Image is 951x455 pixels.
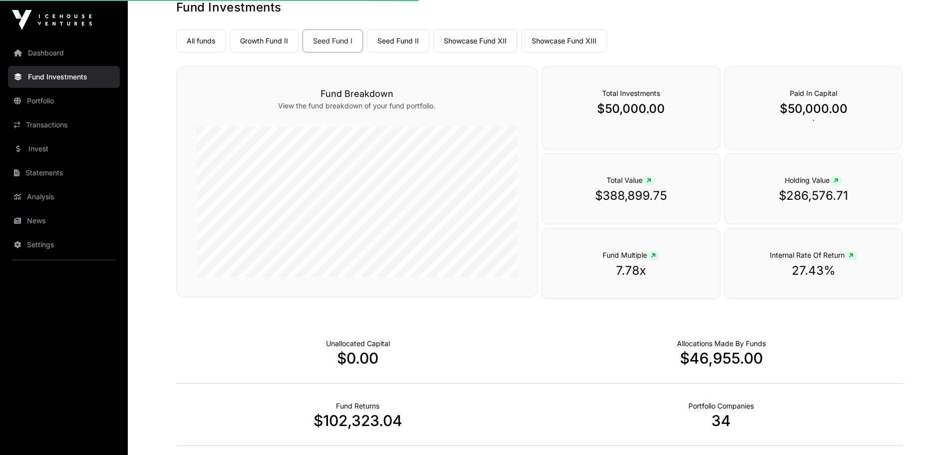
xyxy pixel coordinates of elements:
a: Settings [8,234,120,256]
span: Total Investments [602,89,660,97]
p: Capital Deployed Into Companies [677,339,766,349]
a: Statements [8,162,120,184]
a: Fund Investments [8,66,120,88]
a: Showcase Fund XII [433,29,517,52]
span: Internal Rate Of Return [770,251,857,259]
p: Realised Returns from Funds [336,401,379,411]
a: Growth Fund II [230,29,299,52]
a: All funds [176,29,226,52]
span: Total Value [607,176,655,184]
h3: Fund Breakdown [197,87,517,101]
p: View the fund breakdown of your fund portfolio. [197,101,517,111]
p: 34 [540,412,903,430]
a: Seed Fund II [367,29,429,52]
p: $388,899.75 [562,188,700,204]
a: Invest [8,138,120,160]
a: Showcase Fund XIII [521,29,607,52]
a: Seed Fund I [303,29,363,52]
span: Fund Multiple [603,251,659,259]
a: Dashboard [8,42,120,64]
p: Cash not yet allocated [326,339,390,349]
a: Portfolio [8,90,120,112]
iframe: Chat Widget [901,407,951,455]
span: Paid In Capital [790,89,837,97]
p: Number of Companies Deployed Into [688,401,754,411]
p: 7.78x [562,263,700,279]
p: $50,000.00 [562,101,700,117]
p: $50,000.00 [745,101,883,117]
div: ` [724,66,903,149]
span: Holding Value [785,176,842,184]
p: $46,955.00 [540,349,903,367]
a: Analysis [8,186,120,208]
p: 27.43% [745,263,883,279]
a: News [8,210,120,232]
p: $286,576.71 [745,188,883,204]
img: Icehouse Ventures Logo [12,10,92,30]
p: $102,323.04 [176,412,540,430]
a: Transactions [8,114,120,136]
p: $0.00 [176,349,540,367]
